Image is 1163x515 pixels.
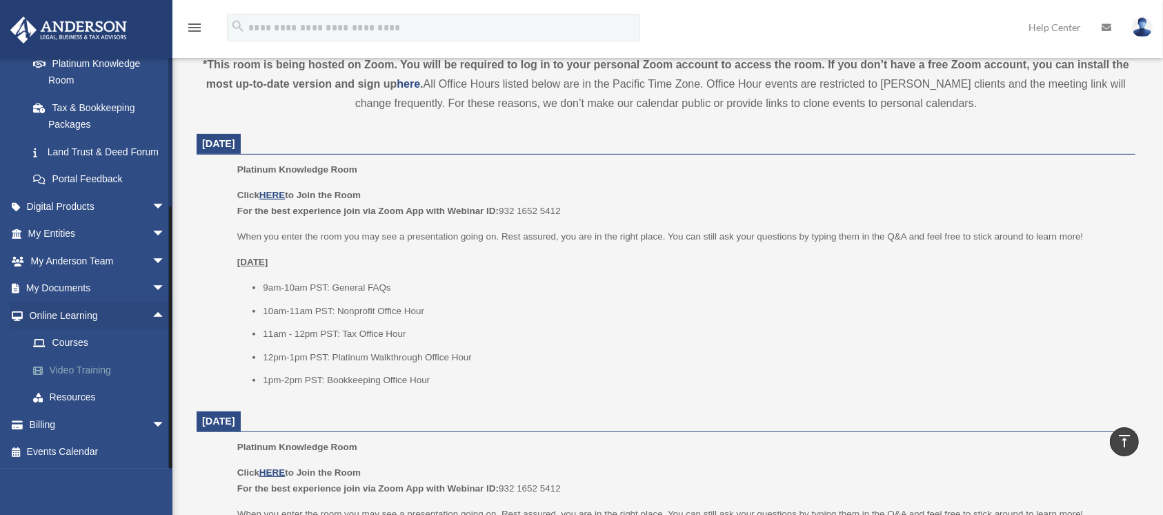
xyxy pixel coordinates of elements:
a: Tax & Bookkeeping Packages [19,94,186,138]
li: 9am-10am PST: General FAQs [263,280,1126,296]
p: When you enter the room you may see a presentation going on. Rest assured, you are in the right p... [237,229,1126,245]
a: Video Training [19,356,186,384]
p: 932 1652 5412 [237,187,1126,220]
p: 932 1652 5412 [237,465,1126,497]
img: Anderson Advisors Platinum Portal [6,17,131,43]
u: [DATE] [237,257,268,267]
a: Online Learningarrow_drop_up [10,302,186,329]
strong: *This room is being hosted on Zoom. You will be required to log in to your personal Zoom account ... [203,59,1129,90]
li: 12pm-1pm PST: Platinum Walkthrough Office Hour [263,349,1126,366]
a: here [397,78,420,90]
a: My Entitiesarrow_drop_down [10,220,186,248]
a: My Documentsarrow_drop_down [10,275,186,302]
span: arrow_drop_down [152,220,179,249]
div: All Office Hours listed below are in the Pacific Time Zone. Office Hour events are restricted to ... [197,55,1135,113]
b: For the best experience join via Zoom App with Webinar ID: [237,483,499,494]
span: [DATE] [202,416,235,427]
span: [DATE] [202,138,235,149]
i: menu [186,19,203,36]
span: arrow_drop_down [152,247,179,275]
span: Platinum Knowledge Room [237,164,357,175]
a: Courses [19,329,186,357]
a: menu [186,24,203,36]
a: My Anderson Teamarrow_drop_down [10,247,186,275]
img: User Pic [1132,17,1153,37]
span: arrow_drop_down [152,411,179,439]
a: Platinum Knowledge Room [19,50,179,94]
a: HERE [259,467,285,478]
b: For the best experience join via Zoom App with Webinar ID: [237,206,499,216]
i: vertical_align_top [1116,433,1133,449]
a: Portal Feedback [19,166,186,193]
span: Platinum Knowledge Room [237,442,357,452]
span: arrow_drop_up [152,302,179,330]
a: vertical_align_top [1110,427,1139,456]
strong: . [420,78,423,90]
li: 11am - 12pm PST: Tax Office Hour [263,326,1126,342]
a: Land Trust & Deed Forum [19,138,186,166]
i: search [230,19,246,34]
a: Events Calendar [10,438,186,466]
a: Billingarrow_drop_down [10,411,186,438]
li: 1pm-2pm PST: Bookkeeping Office Hour [263,372,1126,389]
a: Resources [19,384,186,411]
span: arrow_drop_down [152,193,179,221]
a: HERE [259,190,285,200]
a: Digital Productsarrow_drop_down [10,193,186,220]
b: Click to Join the Room [237,190,361,200]
b: Click to Join the Room [237,467,361,478]
span: arrow_drop_down [152,275,179,303]
li: 10am-11am PST: Nonprofit Office Hour [263,303,1126,320]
